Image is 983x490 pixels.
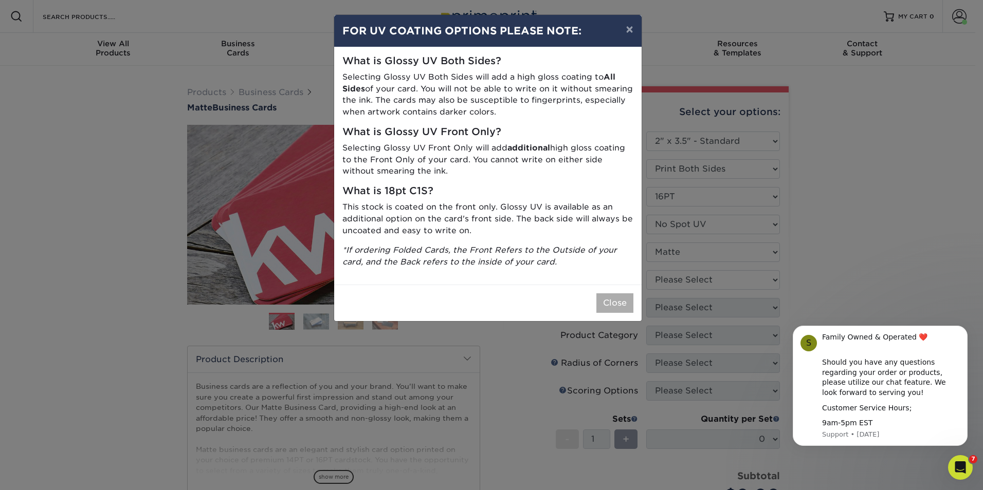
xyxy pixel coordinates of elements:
iframe: Intercom notifications message [777,310,983,462]
h4: FOR UV COATING OPTIONS PLEASE NOTE: [342,23,633,39]
strong: additional [507,143,550,153]
button: Close [596,293,633,313]
h5: What is Glossy UV Both Sides? [342,55,633,67]
button: × [617,15,641,44]
strong: All Sides [342,72,615,93]
p: Selecting Glossy UV Front Only will add high gloss coating to the Front Only of your card. You ca... [342,142,633,177]
i: *If ordering Folded Cards, the Front Refers to the Outside of your card, and the Back refers to t... [342,245,617,267]
span: 7 [969,455,977,463]
p: This stock is coated on the front only. Glossy UV is available as an additional option on the car... [342,201,633,236]
iframe: Intercom live chat [948,455,973,480]
h5: What is Glossy UV Front Only? [342,126,633,138]
p: Selecting Glossy UV Both Sides will add a high gloss coating to of your card. You will not be abl... [342,71,633,118]
h5: What is 18pt C1S? [342,185,633,197]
